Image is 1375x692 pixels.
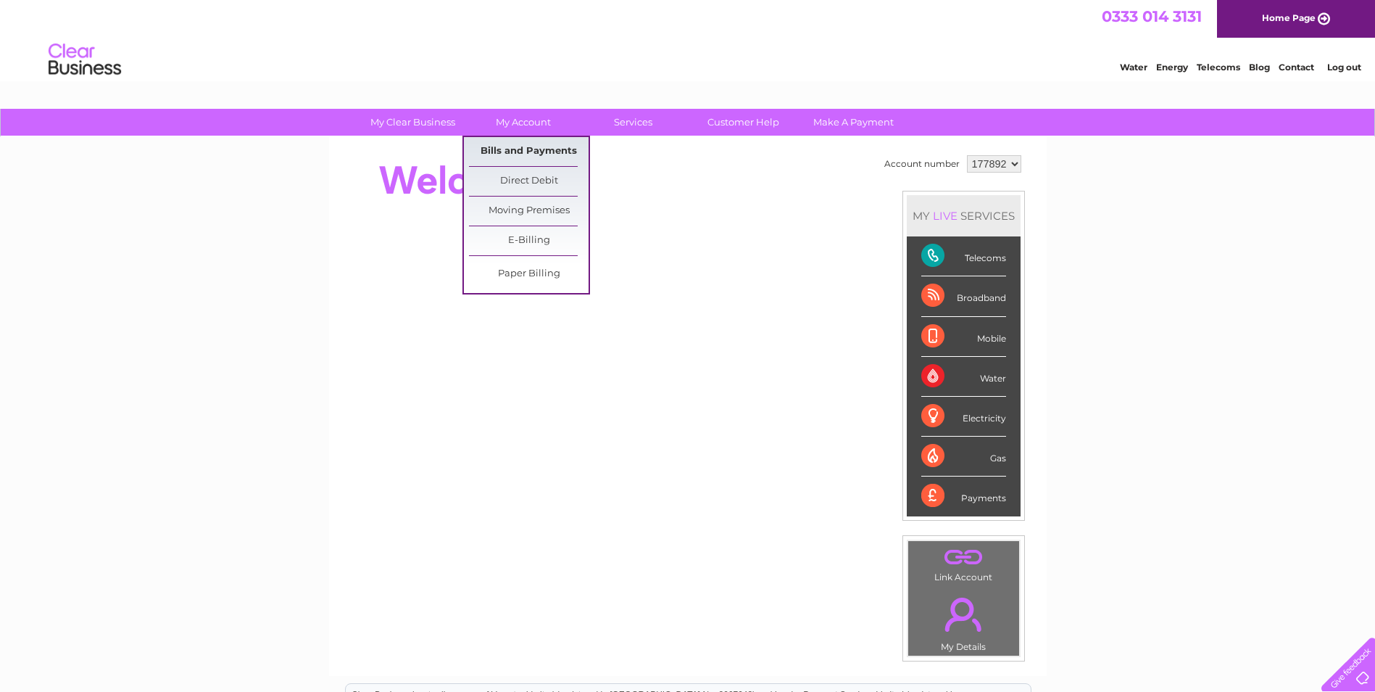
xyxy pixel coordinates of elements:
[930,209,960,223] div: LIVE
[463,109,583,136] a: My Account
[1102,7,1202,25] a: 0333 014 3131
[921,477,1006,516] div: Payments
[469,260,589,289] a: Paper Billing
[1197,62,1240,73] a: Telecoms
[353,109,473,136] a: My Clear Business
[1156,62,1188,73] a: Energy
[921,397,1006,437] div: Electricity
[921,317,1006,357] div: Mobile
[912,545,1015,570] a: .
[907,195,1021,236] div: MY SERVICES
[1120,62,1147,73] a: Water
[907,585,1020,656] td: My Details
[1249,62,1270,73] a: Blog
[921,276,1006,316] div: Broadband
[921,437,1006,477] div: Gas
[469,197,589,226] a: Moving Premises
[881,152,963,176] td: Account number
[1327,62,1361,73] a: Log out
[912,589,1015,640] a: .
[48,38,122,82] img: logo.png
[469,226,589,255] a: E-Billing
[907,540,1020,586] td: Link Account
[921,236,1006,276] div: Telecoms
[794,109,913,136] a: Make A Payment
[921,357,1006,397] div: Water
[684,109,803,136] a: Customer Help
[469,167,589,196] a: Direct Debit
[469,137,589,166] a: Bills and Payments
[1279,62,1314,73] a: Contact
[573,109,693,136] a: Services
[346,8,1031,70] div: Clear Business is a trading name of Verastar Limited (registered in [GEOGRAPHIC_DATA] No. 3667643...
